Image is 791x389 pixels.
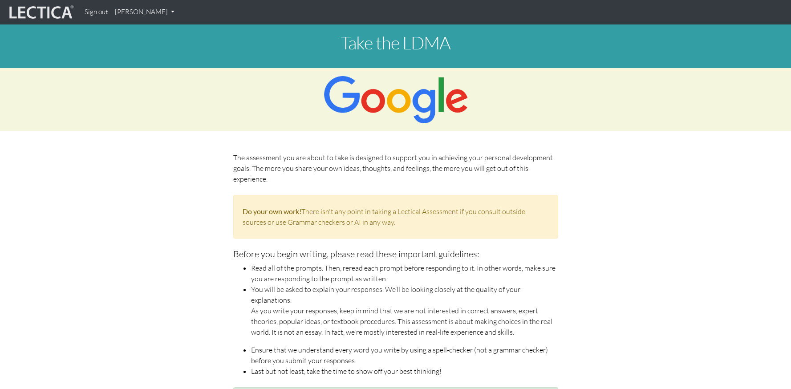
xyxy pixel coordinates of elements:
li: You will be asked to explain your responses. We’ll be looking closely at the quality of your expl... [251,284,558,305]
p: As you write your responses, keep in mind that we are not interested in correct answers, expert t... [251,305,558,337]
li: Last but not least, take the time to show off your best thinking! [251,366,558,377]
p: The assessment you are about to take is designed to support you in achieving your personal develo... [233,152,558,184]
a: Sign out [81,4,111,21]
div: There isn't any point in taking a Lectical Assessment if you consult outside sources or use Gramm... [233,195,558,239]
strong: Do your own work! [243,207,301,215]
h5: Before you begin writing, please read these important guidelines: [233,249,558,259]
img: Google Logo [323,75,468,124]
h1: Take the LDMA [149,33,643,53]
li: Ensure that we understand every word you write by using a spell-checker (not a grammar checker) b... [251,344,558,366]
li: Read all of the prompts. Then, reread each prompt before responding to it. In other words, make s... [251,263,558,284]
img: lecticalive [7,4,74,21]
a: [PERSON_NAME] [111,4,178,21]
